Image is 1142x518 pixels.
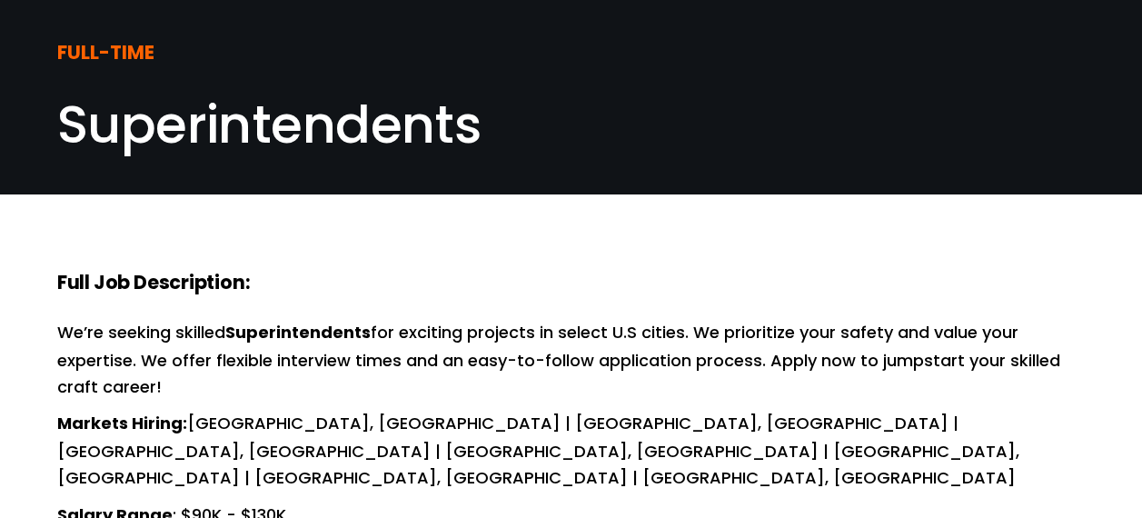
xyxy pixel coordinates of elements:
[57,38,154,71] strong: FULL-TIME
[57,268,251,301] strong: Full Job Description:
[57,320,1085,401] p: We’re seeking skilled for exciting projects in select U.S cities. We prioritize your safety and v...
[57,88,481,161] span: Superintendents
[57,411,187,439] strong: Markets Hiring:
[225,320,371,348] strong: Superintendents
[57,411,1085,492] p: [GEOGRAPHIC_DATA], [GEOGRAPHIC_DATA] | [GEOGRAPHIC_DATA], [GEOGRAPHIC_DATA] | [GEOGRAPHIC_DATA], ...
